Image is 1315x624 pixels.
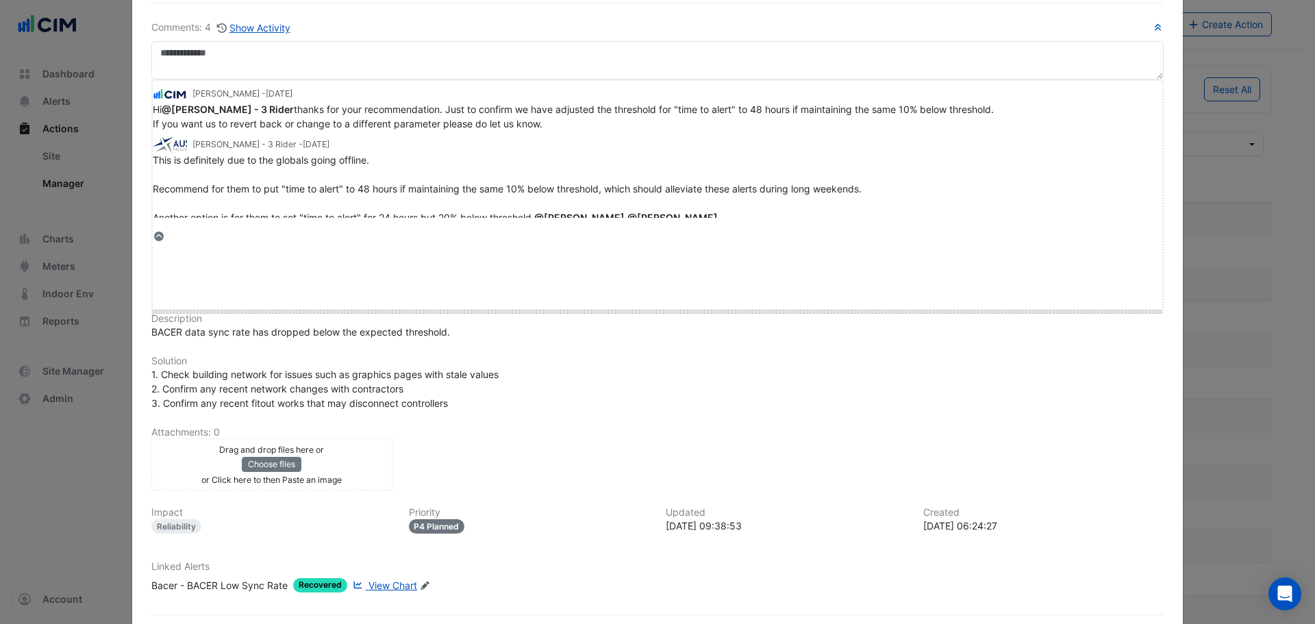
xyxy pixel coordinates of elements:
div: Comments: 4 [151,20,291,36]
span: View Chart [368,579,417,591]
div: [DATE] 06:24:27 [923,519,1164,533]
span: 2025-10-07 09:38:53 [266,88,292,99]
h6: Solution [151,355,1164,367]
h6: Updated [666,507,907,519]
img: Australis Facilities Management [153,137,187,152]
small: Drag and drop files here or [219,445,324,455]
a: View Chart [350,578,417,592]
h6: Attachments: 0 [151,427,1164,438]
span: BACER data sync rate has dropped below the expected threshold. [151,326,450,338]
span: This is definitely due to the globals going offline. Recommend for them to put "time to alert" to... [153,154,862,223]
div: Open Intercom Messenger [1268,577,1301,610]
span: 1. Check building network for issues such as graphics pages with stale values 2. Confirm any rece... [151,369,499,409]
span: bm3rider@australisfm.com.au [Australis Facilities Management] [162,103,294,115]
div: Bacer - BACER Low Sync Rate [151,578,288,592]
img: CIM [153,87,187,102]
h6: Linked Alerts [151,561,1164,573]
div: Reliability [151,519,201,534]
span: Recovered [293,578,347,592]
button: Show Activity [216,20,291,36]
small: [PERSON_NAME] - 3 Rider - [192,138,329,151]
h6: Priority [409,507,650,519]
fa-icon: Edit Linked Alerts [420,581,430,591]
div: P4 Planned [409,519,465,534]
span: Hi thanks for your recommendation. Just to confirm we have adjusted the threshold for "time to al... [153,103,994,129]
h6: Created [923,507,1164,519]
small: [PERSON_NAME] - [192,88,292,100]
h6: Impact [151,507,392,519]
span: s.esmaeilpour@conservia.com [Conservia] [627,212,718,223]
fa-layers: Scroll to Top [153,232,165,241]
div: [DATE] 09:38:53 [666,519,907,533]
button: Choose files [242,457,301,472]
span: s.baharudin@conservia.com [Conservia] [534,212,625,223]
h6: Description [151,313,1164,325]
span: 2025-10-07 09:28:33 [303,139,329,149]
small: or Click here to then Paste an image [201,475,342,485]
